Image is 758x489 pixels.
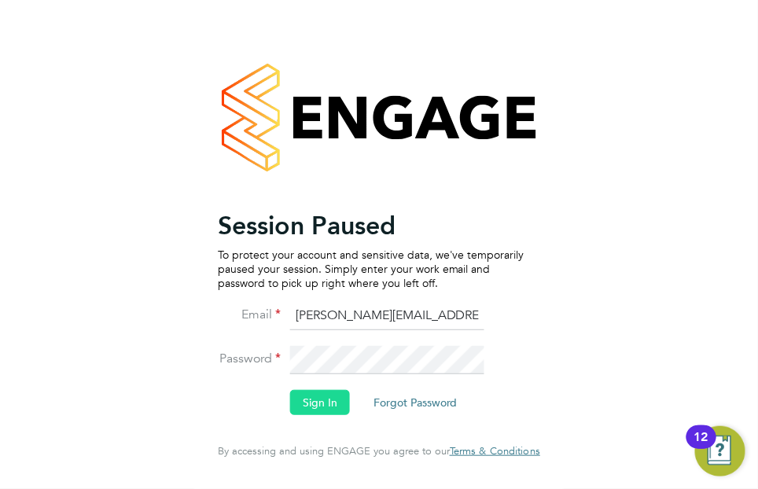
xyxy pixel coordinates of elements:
label: Password [218,351,281,367]
div: 12 [694,437,708,458]
input: Enter your work email... [290,302,484,330]
p: To protect your account and sensitive data, we've temporarily paused your session. Simply enter y... [218,248,524,291]
span: Terms & Conditions [450,444,540,458]
button: Forgot Password [361,390,470,415]
h2: Session Paused [218,210,524,241]
span: By accessing and using ENGAGE you agree to our [218,444,540,458]
button: Open Resource Center, 12 new notifications [695,426,745,476]
label: Email [218,307,281,323]
a: Terms & Conditions [450,445,540,458]
button: Sign In [290,390,350,415]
